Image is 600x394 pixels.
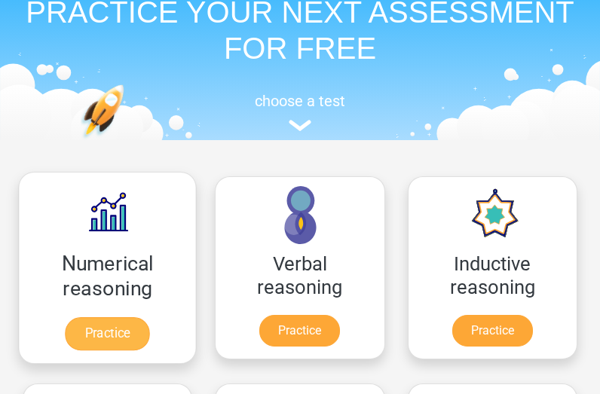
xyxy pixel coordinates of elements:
[452,315,533,347] a: Practice
[11,92,589,132] a: choose a test
[81,84,173,198] img: practice
[259,315,340,347] a: Practice
[11,92,589,110] h5: choose a test
[289,120,311,131] img: assessment
[65,317,149,350] a: Practice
